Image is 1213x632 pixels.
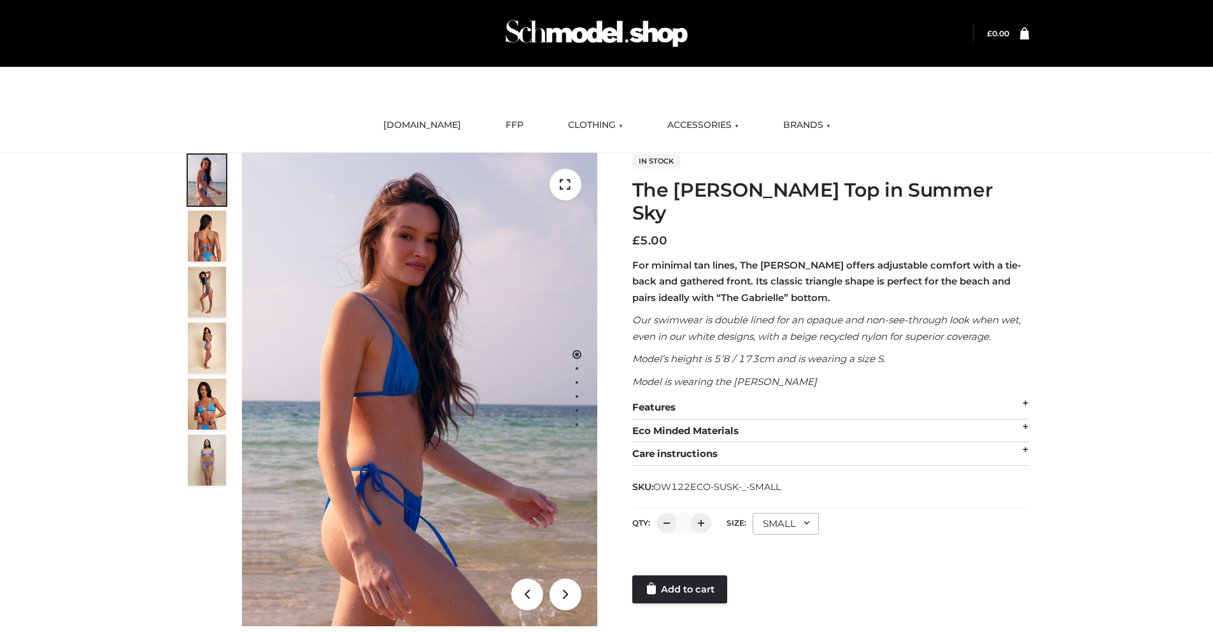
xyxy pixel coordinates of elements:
[632,396,1029,419] div: Features
[987,29,992,38] span: £
[653,481,781,493] span: OW122ECO-SUSK-_-SMALL
[188,379,226,430] img: 2.Alex-top_CN-1-1-2.jpg
[632,234,667,248] bdi: 5.00
[188,267,226,318] img: 4.Alex-top_CN-1-1-2.jpg
[242,153,597,626] img: 1.Alex-top_SS-1_4464b1e7-c2c9-4e4b-a62c-58381cd673c0 (1)
[558,111,632,139] a: CLOTHING
[632,234,640,248] span: £
[632,314,1021,342] em: Our swimwear is double lined for an opaque and non-see-through look when wet, even in our white d...
[501,8,692,59] img: Schmodel Admin 964
[188,211,226,262] img: 5.Alex-top_CN-1-1_1-1.jpg
[632,518,650,528] label: QTY:
[632,179,1029,225] h1: The [PERSON_NAME] Top in Summer Sky
[774,111,840,139] a: BRANDS
[188,435,226,486] img: SSVC.jpg
[632,376,817,388] em: Model is wearing the [PERSON_NAME]
[496,111,533,139] a: FFP
[632,442,1029,466] div: Care instructions
[753,513,819,535] div: SMALL
[632,153,680,169] span: In stock
[632,419,1029,443] div: Eco Minded Materials
[632,479,782,495] span: SKU:
[632,353,885,365] em: Model’s height is 5’8 / 173cm and is wearing a size S.
[632,575,727,603] a: Add to cart
[188,155,226,206] img: 1.Alex-top_SS-1_4464b1e7-c2c9-4e4b-a62c-58381cd673c0-1.jpg
[374,111,471,139] a: [DOMAIN_NAME]
[727,518,746,528] label: Size:
[188,323,226,374] img: 3.Alex-top_CN-1-1-2.jpg
[632,259,1021,304] strong: For minimal tan lines, The [PERSON_NAME] offers adjustable comfort with a tie-back and gathered f...
[658,111,748,139] a: ACCESSORIES
[987,29,1009,38] a: £0.00
[987,29,1009,38] bdi: 0.00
